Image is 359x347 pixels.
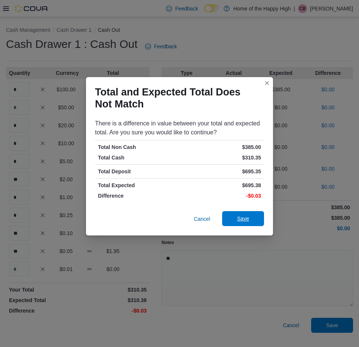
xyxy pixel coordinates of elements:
p: $695.35 [181,168,261,175]
p: Total Deposit [98,168,178,175]
span: Cancel [194,215,210,223]
div: There is a difference in value between your total and expected total. Are you sure you would like... [95,119,264,137]
p: $385.00 [181,143,261,151]
button: Cancel [191,211,213,226]
button: Save [222,211,264,226]
p: Total Expected [98,182,178,189]
p: Total Non Cash [98,143,178,151]
p: Difference [98,192,178,200]
p: $695.38 [181,182,261,189]
span: Save [237,215,249,222]
p: $310.35 [181,154,261,161]
button: Closes this modal window [263,79,271,88]
p: -$0.03 [181,192,261,200]
h1: Total and Expected Total Does Not Match [95,86,258,110]
p: Total Cash [98,154,178,161]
